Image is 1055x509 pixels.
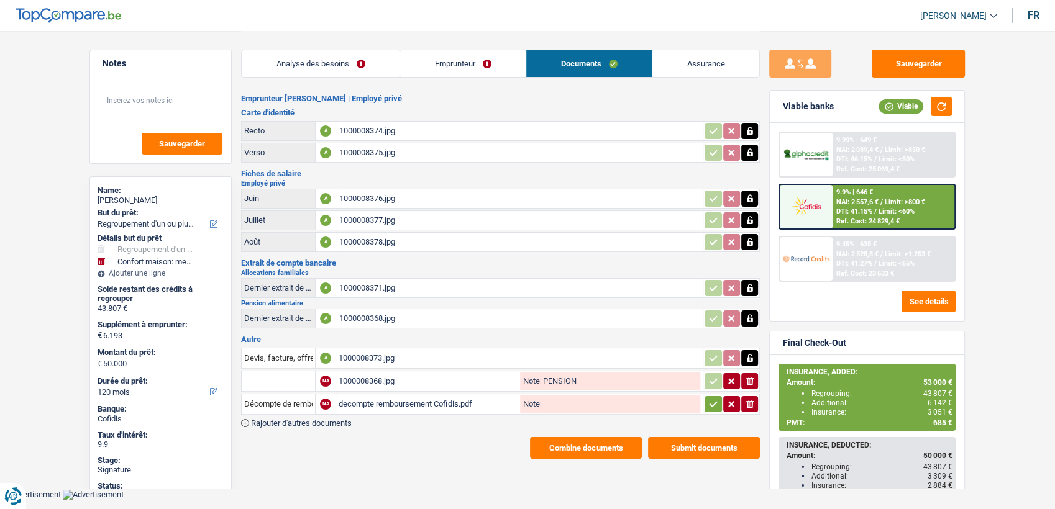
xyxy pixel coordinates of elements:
span: 685 € [933,418,952,427]
a: Analyse des besoins [242,50,400,77]
div: [PERSON_NAME] [98,196,224,205]
div: Insurance: [811,481,952,490]
div: Août [244,237,313,246]
div: Dernier extrait de compte pour vos allocations familiales [244,283,313,292]
div: Ref. Cost: 23 633 € [836,269,894,277]
div: Amount: [786,451,952,460]
div: Juillet [244,215,313,225]
div: A [320,353,331,364]
span: [PERSON_NAME] [920,11,987,21]
h5: Notes [103,58,219,69]
span: 53 000 € [923,378,952,387]
div: PMT: [786,418,952,427]
span: NAI: 2 528,8 € [836,250,879,258]
h2: Emprunteur [PERSON_NAME] | Employé privé [241,94,760,104]
span: / [880,198,883,206]
div: Insurance: [811,408,952,417]
div: Signature [98,465,224,475]
label: Note: [520,377,541,385]
a: Documents [526,50,652,77]
span: 3 051 € [927,408,952,417]
div: 9.9 [98,439,224,449]
span: Limit: >1.253 € [885,250,931,258]
button: See details [902,291,956,312]
span: DTI: 46.15% [836,155,872,163]
span: / [874,207,877,215]
div: INSURANCE, DEDUCTED: [786,441,952,449]
label: Supplément à emprunter: [98,320,221,330]
img: Cofidis [783,195,829,218]
span: Limit: <65% [879,259,915,268]
span: Sauvegarder [159,140,205,148]
h3: Extrait de compte bancaire [241,259,760,267]
div: decompte remboursement Cofidis.pdf [339,395,518,413]
h3: Autre [241,335,760,343]
img: TopCompare Logo [16,8,121,23]
span: Limit: <50% [879,155,915,163]
div: 9.45% | 635 € [836,240,877,248]
h2: Allocations familiales [241,269,760,276]
div: 1000008376.jpg [339,189,700,208]
div: Viable banks [782,101,833,112]
div: Banque: [98,404,224,414]
div: Juin [244,194,313,203]
div: Regrouping: [811,462,952,471]
div: 1000008374.jpg [339,122,700,140]
button: Submit documents [648,437,760,459]
div: 1000008368.jpg [339,372,518,390]
span: 2 884 € [927,481,952,490]
img: AlphaCredit [783,148,829,162]
div: A [320,147,331,158]
div: Additional: [811,472,952,480]
div: Stage: [98,456,224,466]
div: NA [320,376,331,387]
span: DTI: 41.15% [836,207,872,215]
label: Note: [520,400,541,408]
div: Ref. Cost: 25 069,4 € [836,165,900,173]
span: 3 309 € [927,472,952,480]
span: Limit: >850 € [885,146,925,154]
span: NAI: 2 557,6 € [836,198,879,206]
div: Name: [98,186,224,196]
span: / [874,259,877,268]
label: But du prêt: [98,208,221,218]
div: NA [320,399,331,410]
div: A [320,282,331,294]
div: Amount: [786,378,952,387]
a: [PERSON_NAME] [910,6,997,26]
div: Ref. Cost: 24 829,4 € [836,217,900,225]
div: A [320,236,331,248]
div: 9.9% | 646 € [836,188,873,196]
span: Rajouter d'autres documents [251,419,352,427]
h3: Fiches de salaire [241,169,760,178]
a: Emprunteur [400,50,526,77]
div: Détails but du prêt [98,233,224,243]
span: / [880,250,883,258]
h2: Pension alimentaire [241,300,760,307]
div: Regrouping: [811,389,952,398]
div: 1000008368.jpg [339,309,700,328]
a: Assurance [652,50,759,77]
div: Cofidis [98,414,224,424]
div: A [320,215,331,226]
span: Limit: <60% [879,207,915,215]
div: A [320,313,331,324]
button: Combine documents [530,437,642,459]
span: 6 142 € [927,399,952,407]
span: / [880,146,883,154]
span: NAI: 2 089,4 € [836,146,879,154]
div: 9.99% | 649 € [836,136,877,144]
div: Recto [244,126,313,135]
div: 1000008377.jpg [339,211,700,230]
div: 1000008378.jpg [339,233,700,251]
button: Sauvegarder [872,50,965,78]
img: Record Credits [783,247,829,270]
span: DTI: 41.27% [836,259,872,268]
span: € [98,359,102,369]
div: 43.807 € [98,304,224,313]
span: 43 807 € [923,462,952,471]
div: Taux d'intérêt: [98,430,224,440]
span: 50 000 € [923,451,952,460]
div: Ajouter une ligne [98,269,224,277]
span: / [874,155,877,163]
